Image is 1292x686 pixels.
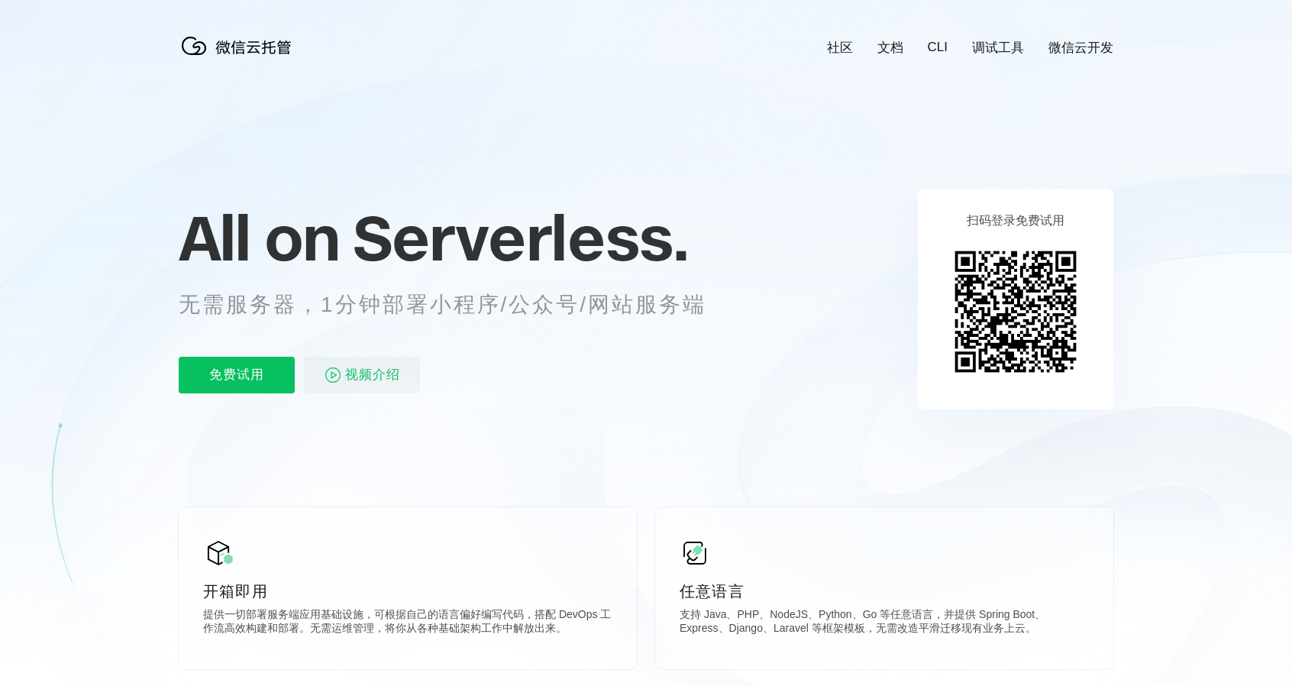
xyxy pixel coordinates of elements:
[203,581,612,602] p: 开箱即用
[179,50,301,63] a: 微信云托管
[179,31,301,61] img: 微信云托管
[179,290,735,320] p: 无需服务器，1分钟部署小程序/公众号/网站服务端
[680,581,1089,602] p: 任意语言
[877,39,903,57] a: 文档
[967,213,1064,229] p: 扫码登录免费试用
[353,199,688,276] span: Serverless.
[680,608,1089,639] p: 支持 Java、PHP、NodeJS、Python、Go 等任意语言，并提供 Spring Boot、Express、Django、Laravel 等框架模板，无需改造平滑迁移现有业务上云。
[179,357,295,393] p: 免费试用
[972,39,1024,57] a: 调试工具
[827,39,853,57] a: 社区
[179,199,338,276] span: All on
[928,40,948,55] a: CLI
[203,608,612,639] p: 提供一切部署服务端应用基础设施，可根据自己的语言偏好编写代码，搭配 DevOps 工作流高效构建和部署。无需运维管理，将你从各种基础架构工作中解放出来。
[324,366,342,384] img: video_play.svg
[1048,39,1113,57] a: 微信云开发
[345,357,400,393] span: 视频介绍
